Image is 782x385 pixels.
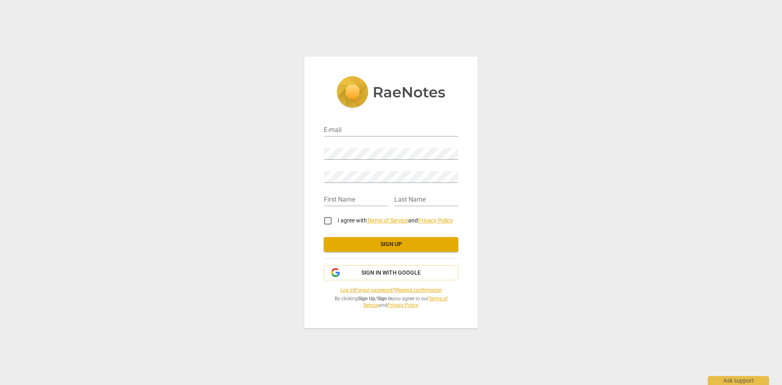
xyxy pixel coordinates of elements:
button: Sign up [324,237,458,252]
a: Terms of Service [363,296,448,308]
div: Ask support [708,376,769,385]
span: Sign in with Google [361,269,421,277]
b: Sign In [377,296,393,301]
b: Sign Up [358,296,375,301]
a: Forgot password? [355,287,395,293]
button: Sign in with Google [324,265,458,281]
span: | | [324,287,458,294]
a: Privacy Policy [387,302,418,308]
span: I agree with and [338,217,453,224]
span: Sign up [330,240,452,249]
img: 5ac2273c67554f335776073100b6d88f.svg [336,76,446,110]
a: Privacy Policy [418,217,453,224]
a: Resend confirmation [396,287,442,293]
a: Log in [340,287,354,293]
a: Terms of Service [367,217,408,224]
span: By clicking / you agree to our and . [324,295,458,309]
